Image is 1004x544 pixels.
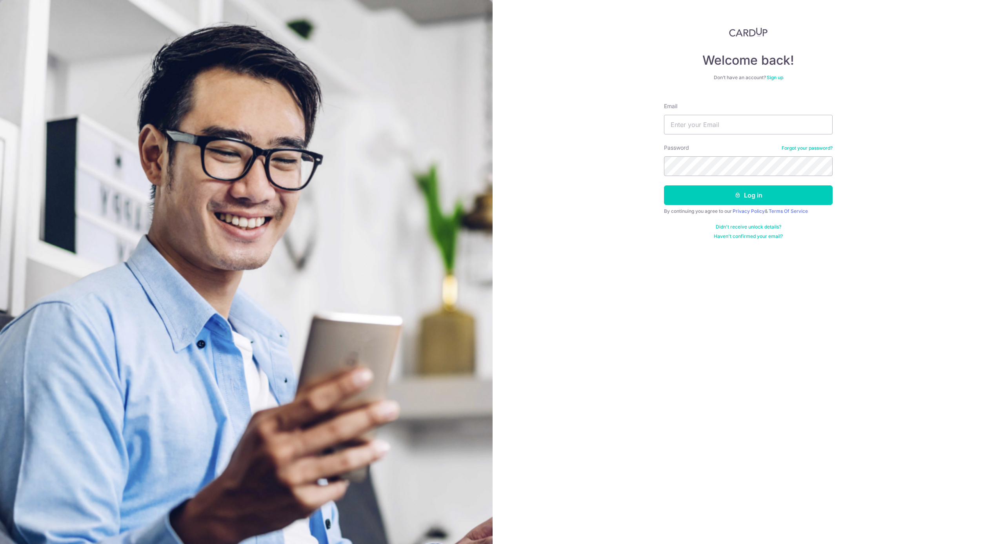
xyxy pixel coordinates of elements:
[733,208,765,214] a: Privacy Policy
[716,224,781,230] a: Didn't receive unlock details?
[782,145,833,151] a: Forgot your password?
[664,74,833,81] div: Don’t have an account?
[729,27,768,37] img: CardUp Logo
[664,102,677,110] label: Email
[664,53,833,68] h4: Welcome back!
[664,208,833,214] div: By continuing you agree to our &
[769,208,808,214] a: Terms Of Service
[664,144,689,152] label: Password
[767,74,783,80] a: Sign up
[664,115,833,134] input: Enter your Email
[664,185,833,205] button: Log in
[714,233,783,239] a: Haven't confirmed your email?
